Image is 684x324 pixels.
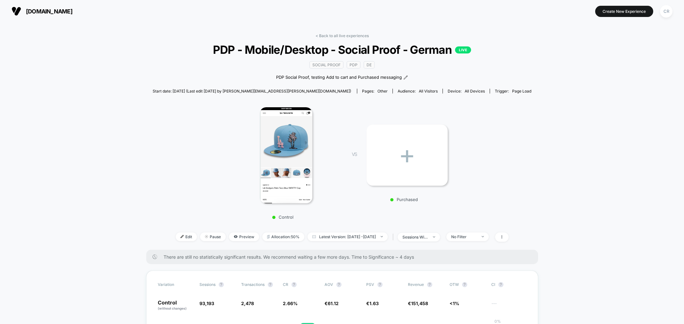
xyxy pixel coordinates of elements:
p: 0% [494,319,501,324]
span: 2,478 [241,301,254,306]
span: PDP [347,61,360,69]
span: Latest Version: [DATE] - [DATE] [308,232,388,241]
button: ? [291,282,297,287]
span: (without changes) [158,306,187,310]
p: LIVE [455,46,471,53]
span: € [408,301,428,306]
span: DE [364,61,375,69]
button: ? [377,282,383,287]
span: Page Load [512,89,531,93]
button: ? [219,282,224,287]
span: Edit [176,232,197,241]
span: <1% [450,301,459,306]
span: Allocation: 50% [262,232,304,241]
span: OTW [450,282,485,287]
img: end [482,236,484,237]
div: + [367,125,448,186]
span: [DOMAIN_NAME] [26,8,72,15]
img: end [381,236,383,237]
span: other [377,89,388,93]
span: 151,458 [411,301,428,306]
button: ? [427,282,432,287]
span: Device: [443,89,490,93]
span: PSV [366,282,374,287]
div: No Filter [451,234,477,239]
span: Revenue [408,282,424,287]
a: < Back to all live experiences [316,33,369,38]
button: ? [462,282,467,287]
p: Control [227,215,339,220]
div: CR [660,5,672,18]
img: Control main [260,107,312,203]
span: all devices [465,89,485,93]
span: Sessions [199,282,215,287]
span: All Visitors [419,89,438,93]
p: Purchased [363,197,444,202]
span: Pause [200,232,226,241]
span: Transactions [241,282,265,287]
span: € [366,301,379,306]
img: calendar [312,235,316,238]
span: CR [283,282,288,287]
span: SOCIAL PROOF [309,61,343,69]
div: Audience: [398,89,438,93]
button: CR [658,5,674,18]
img: end [205,235,208,238]
img: end [433,236,435,238]
img: Visually logo [12,6,21,16]
span: | [391,232,398,242]
span: 2.66 % [283,301,298,306]
span: 1.63 [369,301,379,306]
span: PDP - Mobile/Desktop - Social Proof - German [172,43,512,56]
p: Control [158,300,193,311]
span: CI [491,282,527,287]
span: € [325,301,339,306]
span: Variation [158,282,193,287]
button: Create New Experience [595,6,653,17]
img: edit [181,235,184,238]
button: [DOMAIN_NAME] [10,6,74,16]
span: Start date: [DATE] (Last edit [DATE] by [PERSON_NAME][EMAIL_ADDRESS][PERSON_NAME][DOMAIN_NAME]) [153,89,351,93]
button: ? [268,282,273,287]
span: Preview [229,232,259,241]
img: rebalance [267,235,270,239]
span: 61.12 [328,301,339,306]
div: Trigger: [495,89,531,93]
span: 93,193 [199,301,214,306]
div: sessions with impression [402,235,428,239]
span: VS [352,151,357,157]
button: ? [336,282,342,287]
button: ? [498,282,503,287]
span: There are still no statistically significant results. We recommend waiting a few more days . Time... [164,254,525,260]
span: AOV [325,282,333,287]
span: --- [491,302,527,311]
div: Pages: [362,89,388,93]
span: PDP Social Proof, testing Add to cart and Purchased messaging [276,74,402,81]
